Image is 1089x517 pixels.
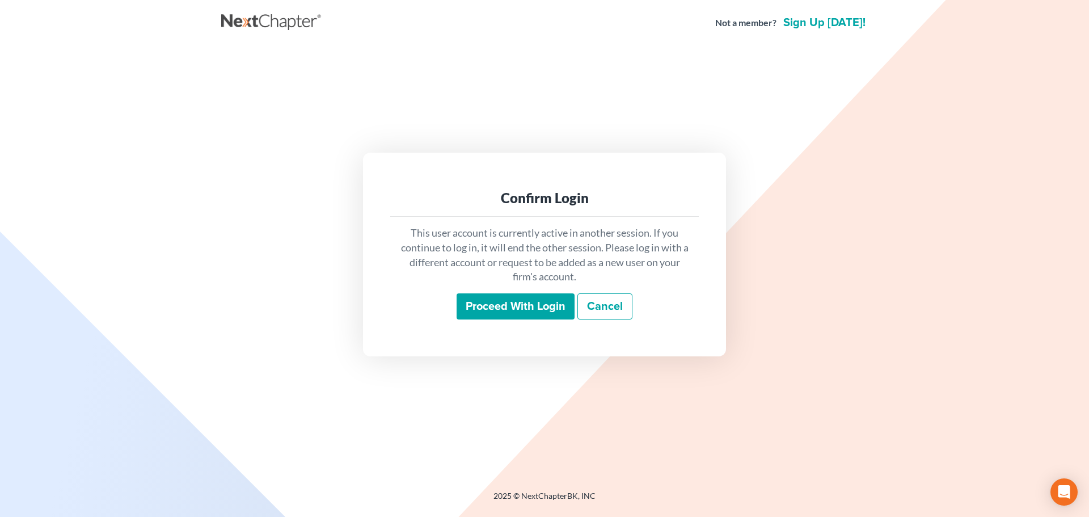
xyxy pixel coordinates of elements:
[457,293,575,320] input: Proceed with login
[577,293,632,320] a: Cancel
[1050,478,1078,506] div: Open Intercom Messenger
[399,189,690,207] div: Confirm Login
[781,17,868,28] a: Sign up [DATE]!
[399,226,690,284] p: This user account is currently active in another session. If you continue to log in, it will end ...
[715,16,776,30] strong: Not a member?
[221,490,868,511] div: 2025 © NextChapterBK, INC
